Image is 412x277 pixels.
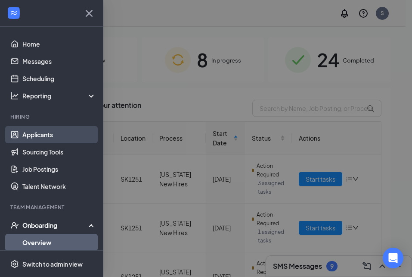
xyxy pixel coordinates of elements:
[22,70,96,87] a: Scheduling
[9,9,18,17] svg: WorkstreamLogo
[10,221,19,230] svg: UserCheck
[10,260,19,268] svg: Settings
[10,113,94,120] div: Hiring
[22,91,96,100] div: Reporting
[22,143,96,161] a: Sourcing Tools
[22,161,96,178] a: Job Postings
[22,126,96,143] a: Applicants
[22,178,96,195] a: Talent Network
[22,221,89,230] div: Onboarding
[22,260,83,268] div: Switch to admin view
[10,204,94,211] div: Team Management
[22,234,96,251] a: Overview
[22,35,96,53] a: Home
[82,6,96,20] svg: Cross
[22,53,96,70] a: Messages
[10,91,19,100] svg: Analysis
[383,248,403,268] div: Open Intercom Messenger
